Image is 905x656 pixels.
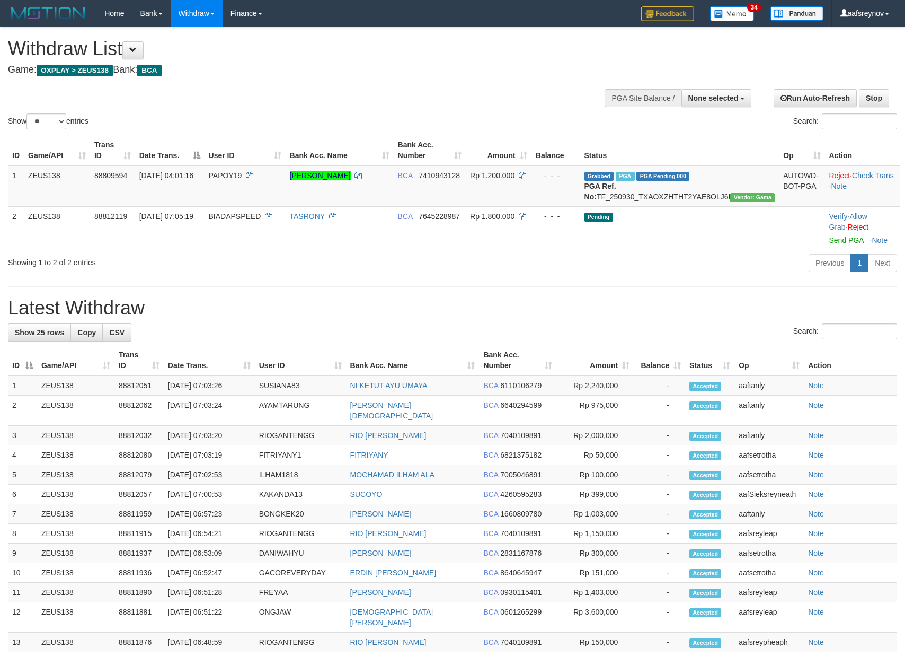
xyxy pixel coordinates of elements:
[114,445,164,465] td: 88812080
[394,135,466,165] th: Bank Acc. Number: activate to sort column ascending
[483,510,498,518] span: BCA
[483,529,498,538] span: BCA
[734,445,804,465] td: aafsetrotha
[634,563,685,583] td: -
[114,524,164,544] td: 88811915
[689,569,721,578] span: Accepted
[483,431,498,440] span: BCA
[8,524,37,544] td: 8
[872,236,888,244] a: Note
[808,451,824,459] a: Note
[114,485,164,504] td: 88812057
[350,490,383,498] a: SUCOYO
[139,171,193,180] span: [DATE] 04:01:16
[255,345,346,375] th: User ID: activate to sort column ascending
[634,345,685,375] th: Balance: activate to sort column ascending
[24,206,90,250] td: ZEUS138
[852,171,894,180] a: Check Trans
[37,426,114,445] td: ZEUS138
[793,113,897,129] label: Search:
[90,135,135,165] th: Trans ID: activate to sort column ascending
[500,549,542,557] span: Copy 2831167876 to clipboard
[466,135,531,165] th: Amount: activate to sort column ascending
[685,345,734,375] th: Status: activate to sort column ascending
[636,172,689,181] span: PGA Pending
[556,633,634,652] td: Rp 150,000
[164,426,255,445] td: [DATE] 07:03:20
[8,323,71,342] a: Show 25 rows
[8,375,37,396] td: 1
[808,529,824,538] a: Note
[829,212,867,231] a: Allow Grab
[556,563,634,583] td: Rp 151,000
[734,396,804,426] td: aaftanly
[114,583,164,602] td: 88811890
[8,445,37,465] td: 4
[689,471,721,480] span: Accepted
[500,431,542,440] span: Copy 7040109891 to clipboard
[808,588,824,597] a: Note
[734,345,804,375] th: Op: activate to sort column ascending
[556,524,634,544] td: Rp 1,150,000
[37,524,114,544] td: ZEUS138
[114,396,164,426] td: 88812062
[689,589,721,598] span: Accepted
[848,223,869,231] a: Reject
[500,608,542,616] span: Copy 0601265299 to clipboard
[37,633,114,652] td: ZEUS138
[8,165,24,207] td: 1
[634,426,685,445] td: -
[114,504,164,524] td: 88811959
[500,588,542,597] span: Copy 0930115401 to clipboard
[634,583,685,602] td: -
[255,602,346,633] td: ONGJAW
[825,135,900,165] th: Action
[8,65,593,75] h4: Game: Bank:
[8,135,24,165] th: ID
[809,254,851,272] a: Previous
[779,165,824,207] td: AUTOWD-BOT-PGA
[634,485,685,504] td: -
[139,212,193,221] span: [DATE] 07:05:19
[605,89,681,107] div: PGA Site Balance /
[634,633,685,652] td: -
[77,328,96,337] span: Copy
[255,583,346,602] td: FREYAA
[255,465,346,485] td: ILHAM1818
[114,602,164,633] td: 88811881
[209,212,261,221] span: BIADAPSPEED
[556,396,634,426] td: Rp 975,000
[556,485,634,504] td: Rp 399,000
[37,396,114,426] td: ZEUS138
[770,6,823,21] img: panduan.png
[483,470,498,479] span: BCA
[94,212,127,221] span: 88812119
[500,510,542,518] span: Copy 1660809780 to clipboard
[8,206,24,250] td: 2
[350,381,428,390] a: NI KETUT AYU UMAYA
[290,212,325,221] a: TASRONY
[556,375,634,396] td: Rp 2,240,000
[734,426,804,445] td: aaftanly
[350,529,427,538] a: RIO [PERSON_NAME]
[205,135,286,165] th: User ID: activate to sort column ascending
[734,524,804,544] td: aafsreyleap
[688,94,739,102] span: None selected
[470,212,514,221] span: Rp 1.800.000
[556,504,634,524] td: Rp 1,003,000
[255,563,346,583] td: GACOREVERYDAY
[483,638,498,646] span: BCA
[164,563,255,583] td: [DATE] 06:52:47
[779,135,824,165] th: Op: activate to sort column ascending
[37,583,114,602] td: ZEUS138
[808,490,824,498] a: Note
[734,504,804,524] td: aaftanly
[616,172,634,181] span: Marked by aaftanly
[500,529,542,538] span: Copy 7040109891 to clipboard
[536,211,576,222] div: - - -
[164,583,255,602] td: [DATE] 06:51:28
[734,485,804,504] td: aafSieksreyneath
[255,445,346,465] td: FITRIYANY1
[350,549,411,557] a: [PERSON_NAME]
[556,445,634,465] td: Rp 50,000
